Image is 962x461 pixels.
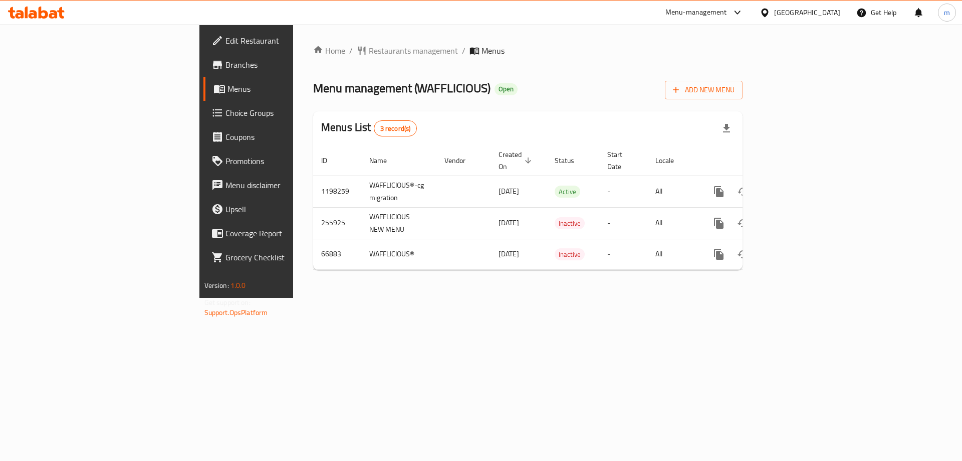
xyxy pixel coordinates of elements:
[203,53,360,77] a: Branches
[225,203,352,215] span: Upsell
[225,227,352,239] span: Coverage Report
[607,148,635,173] span: Start Date
[555,218,585,229] span: Inactive
[203,221,360,245] a: Coverage Report
[647,176,699,207] td: All
[204,306,268,319] a: Support.OpsPlatform
[313,77,491,99] span: Menu management ( WAFFLICIOUS )
[361,207,436,239] td: WAFFLICIOUS NEW MENU
[321,155,340,167] span: ID
[462,45,465,57] li: /
[369,155,400,167] span: Name
[203,149,360,173] a: Promotions
[647,207,699,239] td: All
[203,245,360,269] a: Grocery Checklist
[499,247,519,260] span: [DATE]
[225,59,352,71] span: Branches
[357,45,458,57] a: Restaurants management
[313,145,811,270] table: enhanced table
[555,217,585,229] div: Inactive
[731,242,755,266] button: Change Status
[321,120,417,136] h2: Menus List
[225,131,352,143] span: Coupons
[369,45,458,57] span: Restaurants management
[707,211,731,235] button: more
[707,242,731,266] button: more
[655,155,687,167] span: Locale
[665,81,743,99] button: Add New Menu
[204,279,229,292] span: Version:
[555,155,587,167] span: Status
[203,101,360,125] a: Choice Groups
[203,29,360,53] a: Edit Restaurant
[482,45,505,57] span: Menus
[225,35,352,47] span: Edit Restaurant
[731,211,755,235] button: Change Status
[203,125,360,149] a: Coupons
[203,77,360,101] a: Menus
[599,176,647,207] td: -
[225,251,352,263] span: Grocery Checklist
[714,116,739,140] div: Export file
[225,155,352,167] span: Promotions
[555,248,585,260] div: Inactive
[555,249,585,260] span: Inactive
[225,179,352,191] span: Menu disclaimer
[361,239,436,269] td: WAFFLICIOUS®
[647,239,699,269] td: All
[361,176,436,207] td: WAFFLICIOUS®-cg migration
[555,186,580,198] div: Active
[599,207,647,239] td: -
[444,155,478,167] span: Vendor
[313,45,743,57] nav: breadcrumb
[555,186,580,198] span: Active
[374,120,417,136] div: Total records count
[499,185,519,198] span: [DATE]
[203,173,360,197] a: Menu disclaimer
[699,145,811,176] th: Actions
[774,7,840,18] div: [GEOGRAPHIC_DATA]
[227,83,352,95] span: Menus
[731,180,755,204] button: Change Status
[230,279,246,292] span: 1.0.0
[499,148,535,173] span: Created On
[599,239,647,269] td: -
[374,124,417,133] span: 3 record(s)
[203,197,360,221] a: Upsell
[204,296,251,309] span: Get support on:
[225,107,352,119] span: Choice Groups
[665,7,727,19] div: Menu-management
[707,180,731,204] button: more
[499,216,519,229] span: [DATE]
[944,7,950,18] span: m
[673,84,735,96] span: Add New Menu
[495,85,518,93] span: Open
[495,83,518,95] div: Open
